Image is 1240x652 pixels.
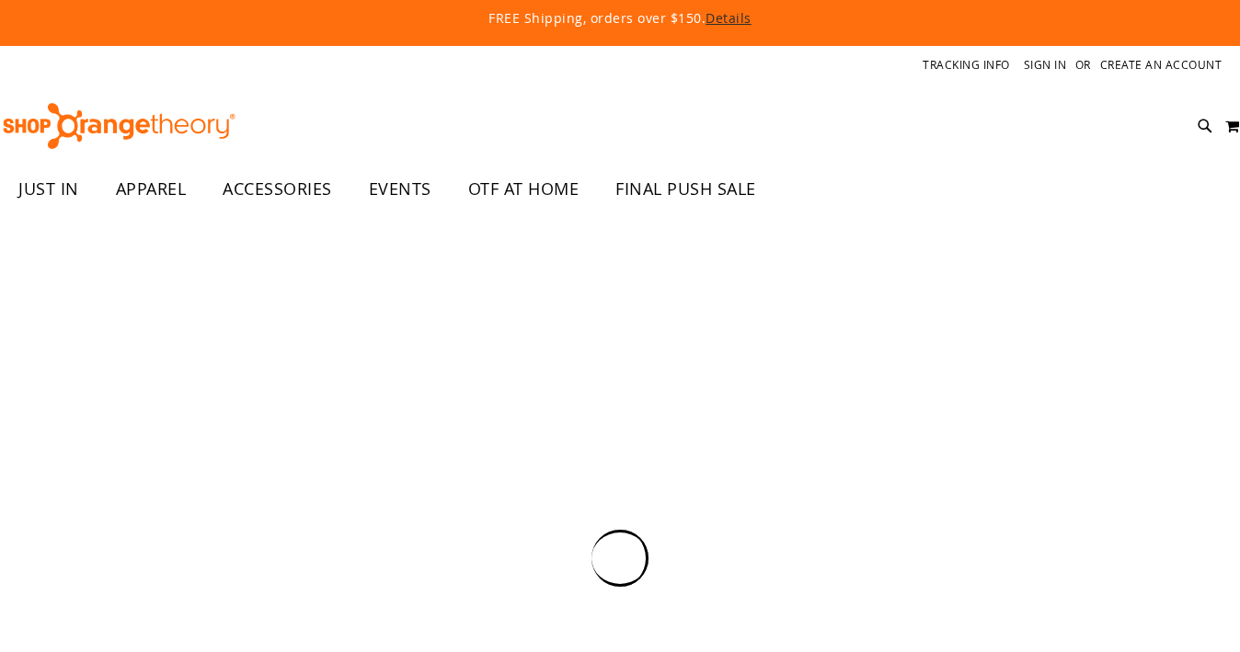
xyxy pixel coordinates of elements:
span: EVENTS [369,168,431,210]
a: ACCESSORIES [204,168,350,211]
a: Details [706,9,752,27]
a: EVENTS [350,168,450,211]
a: Tracking Info [923,57,1010,73]
a: Sign In [1024,57,1067,73]
span: FINAL PUSH SALE [615,168,756,210]
span: ACCESSORIES [223,168,332,210]
span: APPAREL [116,168,187,210]
a: APPAREL [98,168,205,211]
a: FINAL PUSH SALE [597,168,775,211]
p: FREE Shipping, orders over $150. [70,9,1169,28]
span: JUST IN [18,168,79,210]
span: OTF AT HOME [468,168,580,210]
a: OTF AT HOME [450,168,598,211]
a: Create an Account [1100,57,1223,73]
